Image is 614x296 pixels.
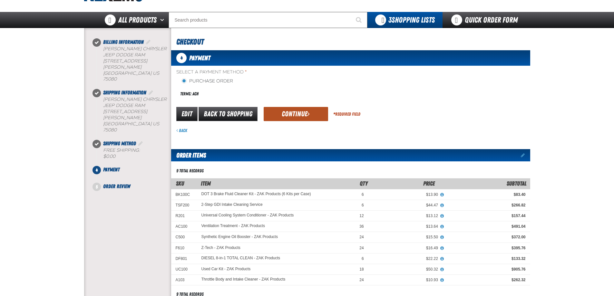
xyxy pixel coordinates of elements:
h2: Order Items [171,149,206,161]
button: Start Searching [351,12,367,28]
div: Terms: ACH [176,87,351,101]
a: Edit [176,107,198,121]
strong: 3 [388,15,392,24]
span: Price [423,180,435,187]
a: Universal Cooling System Conditioner - ZAK Products [201,213,294,218]
button: View All Prices for DOT 3 Brake Fluid Cleaner Kit - ZAK Products (6 Kits per Case) [438,192,446,198]
button: Continue [264,107,328,121]
div: Free Shipping: [103,148,171,160]
td: R201 [171,211,197,221]
span: [STREET_ADDRESS] [103,109,147,114]
div: $13.12 [373,213,438,218]
div: $44.47 [373,203,438,208]
span: Shopping Lists [388,15,435,24]
div: $15.50 [373,234,438,240]
td: UC100 [171,264,197,275]
div: $905.76 [447,267,526,272]
span: 24 [359,235,364,239]
div: $10.93 [373,277,438,282]
span: Shipping Information [103,90,146,96]
a: Z-Tech - ZAK Products [201,245,240,250]
span: Select a Payment Method [176,69,351,75]
td: C500 [171,232,197,243]
a: DOT 3 Brake Fluid Cleaner Kit - ZAK Products (6 Kits per Case) [201,192,311,196]
div: $50.32 [373,267,438,272]
input: Purchase Order [181,78,187,83]
span: Order Review [103,183,130,189]
a: Edit Shipping Method [137,140,144,147]
td: TSF200 [171,200,197,210]
span: Item [201,180,211,187]
label: Purchase Order [181,78,233,84]
span: 6 [362,203,364,207]
span: [PERSON_NAME] [103,115,141,120]
span: 36 [359,224,364,229]
div: $13.90 [373,192,438,197]
div: $16.49 [373,245,438,251]
span: All Products [118,14,157,26]
a: Throttle Body and Intake Cleaner - ZAK Products [201,277,286,282]
a: Back to Shopping [199,107,258,121]
span: US [153,121,159,127]
div: $83.40 [447,192,526,197]
div: $133.32 [447,256,526,261]
button: View All Prices for Synthetic Engine Oil Booster - ZAK Products [438,234,446,240]
bdo: 75080 [103,127,117,133]
bdo: 75080 [103,76,117,82]
button: Open All Products pages [158,12,169,28]
div: $262.32 [447,277,526,282]
li: Order Review. Step 5 of 5. Not Completed [97,183,171,190]
td: F610 [171,243,197,253]
li: Payment. Step 4 of 5. Not Completed [97,166,171,183]
div: Required Field [333,111,360,117]
span: Billing Information [103,39,144,45]
td: DF801 [171,253,197,264]
strong: $0.00 [103,154,115,159]
button: View All Prices for DIESEL 8-in-1 TOTAL CLEAN - ZAK Products [438,256,446,262]
span: [GEOGRAPHIC_DATA] [103,121,151,127]
nav: Checkout steps. Current step is Payment. Step 4 of 5 [92,38,171,190]
span: 18 [359,267,364,272]
span: [PERSON_NAME] Chrysler Jeep Dodge Ram [103,97,167,108]
a: Ventilation Treatment - ZAK Products [201,224,265,228]
a: Back [176,128,187,133]
span: [PERSON_NAME] Chrysler Jeep Dodge Ram [103,46,167,58]
span: 24 [359,246,364,250]
a: Edit Billing Information [145,39,151,45]
td: BK100C [171,189,197,200]
span: 12 [359,214,364,218]
a: DIESEL 8-in-1 TOTAL CLEAN - ZAK Products [201,256,280,261]
span: [PERSON_NAME] [103,64,141,70]
span: 4 [176,53,187,63]
div: $266.82 [447,203,526,208]
a: Used Car Kit - ZAK Products [201,267,251,271]
button: View All Prices for Throttle Body and Intake Cleaner - ZAK Products [438,277,446,283]
div: 9 total records [176,168,204,174]
span: Payment [189,54,210,62]
li: Billing Information. Step 1 of 5. Completed [97,38,171,89]
div: $13.64 [373,224,438,229]
div: $372.00 [447,234,526,240]
a: 2-Step GDI Intake Cleaning Service [201,203,263,207]
button: View All Prices for 2-Step GDI Intake Cleaning Service [438,203,446,208]
div: $491.04 [447,224,526,229]
li: Shipping Method. Step 3 of 5. Completed [97,140,171,166]
a: Synthetic Engine Oil Booster - ZAK Products [201,235,278,239]
input: Search [169,12,367,28]
button: View All Prices for Z-Tech - ZAK Products [438,245,446,251]
span: Payment [103,167,120,173]
a: Edit Shipping Information [148,90,154,96]
a: Edit items [521,153,530,158]
span: 24 [359,278,364,282]
a: SKU [176,180,184,187]
button: View All Prices for Ventilation Treatment - ZAK Products [438,224,446,230]
span: Checkout [176,37,204,46]
div: $395.76 [447,245,526,251]
td: AC100 [171,221,197,232]
li: Shipping Information. Step 2 of 5. Completed [97,89,171,139]
span: [GEOGRAPHIC_DATA] [103,71,151,76]
span: 6 [362,192,364,197]
div: $157.44 [447,213,526,218]
button: View All Prices for Universal Cooling System Conditioner - ZAK Products [438,213,446,219]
